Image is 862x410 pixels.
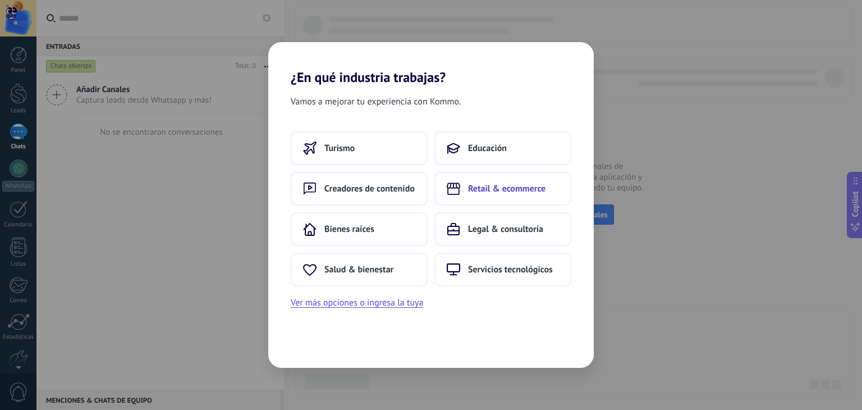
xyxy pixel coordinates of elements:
[291,253,428,286] button: Salud & bienestar
[434,253,571,286] button: Servicios tecnológicos
[434,172,571,206] button: Retail & ecommerce
[291,172,428,206] button: Creadores de contenido
[268,42,594,85] h2: ¿En qué industria trabajas?
[468,224,543,235] span: Legal & consultoría
[291,94,461,109] span: Vamos a mejorar tu experiencia con Kommo.
[434,131,571,165] button: Educación
[324,264,393,275] span: Salud & bienestar
[468,143,507,154] span: Educación
[434,212,571,246] button: Legal & consultoría
[468,183,545,194] span: Retail & ecommerce
[468,264,553,275] span: Servicios tecnológicos
[291,295,423,310] button: Ver más opciones o ingresa la tuya
[291,212,428,246] button: Bienes raíces
[324,143,355,154] span: Turismo
[324,224,374,235] span: Bienes raíces
[324,183,415,194] span: Creadores de contenido
[291,131,428,165] button: Turismo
